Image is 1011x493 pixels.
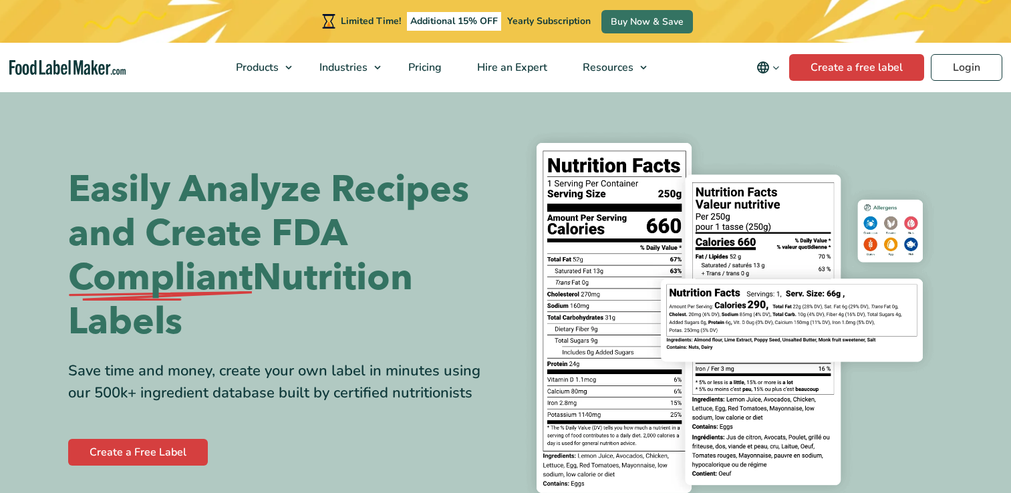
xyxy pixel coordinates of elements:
[391,43,456,92] a: Pricing
[601,10,693,33] a: Buy Now & Save
[302,43,388,92] a: Industries
[68,439,208,466] a: Create a Free Label
[460,43,562,92] a: Hire an Expert
[407,12,501,31] span: Additional 15% OFF
[789,54,924,81] a: Create a free label
[315,60,369,75] span: Industries
[507,15,591,27] span: Yearly Subscription
[68,256,253,300] span: Compliant
[473,60,549,75] span: Hire an Expert
[579,60,635,75] span: Resources
[219,43,299,92] a: Products
[341,15,401,27] span: Limited Time!
[68,360,496,404] div: Save time and money, create your own label in minutes using our 500k+ ingredient database built b...
[565,43,654,92] a: Resources
[404,60,443,75] span: Pricing
[931,54,1002,81] a: Login
[747,54,789,81] button: Change language
[9,60,126,75] a: Food Label Maker homepage
[68,168,496,344] h1: Easily Analyze Recipes and Create FDA Nutrition Labels
[232,60,280,75] span: Products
